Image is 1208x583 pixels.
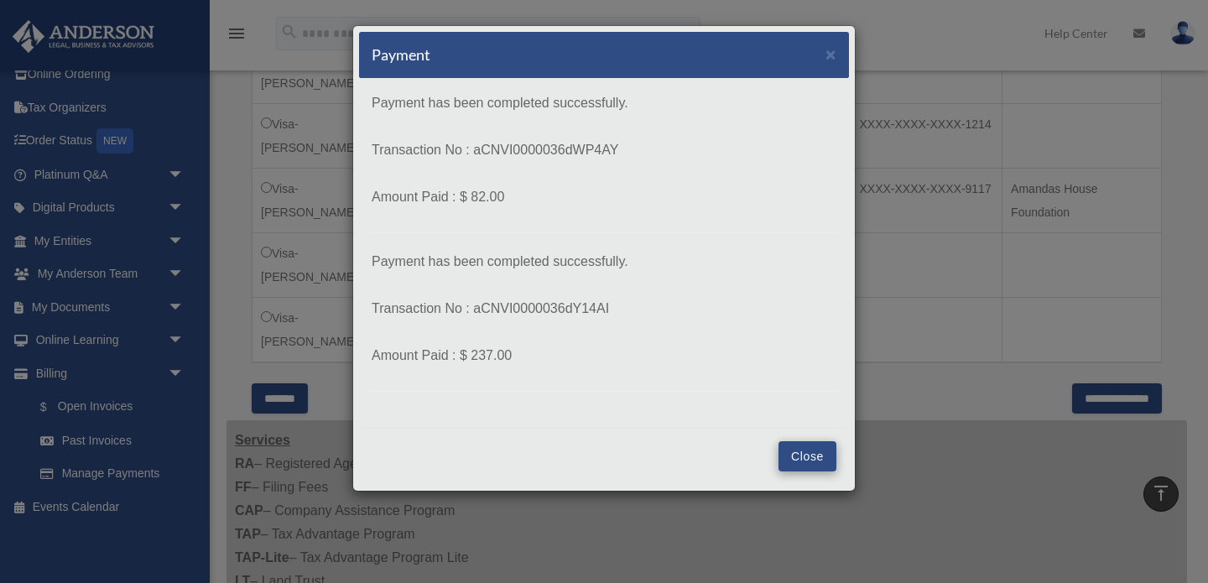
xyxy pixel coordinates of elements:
p: Payment has been completed successfully. [372,250,836,273]
h5: Payment [372,44,430,65]
button: Close [825,45,836,63]
p: Amount Paid : $ 237.00 [372,344,836,367]
p: Amount Paid : $ 82.00 [372,185,836,209]
button: Close [778,441,836,471]
p: Transaction No : aCNVI0000036dWP4AY [372,138,836,162]
p: Transaction No : aCNVI0000036dY14AI [372,297,836,320]
span: × [825,44,836,64]
p: Payment has been completed successfully. [372,91,836,115]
